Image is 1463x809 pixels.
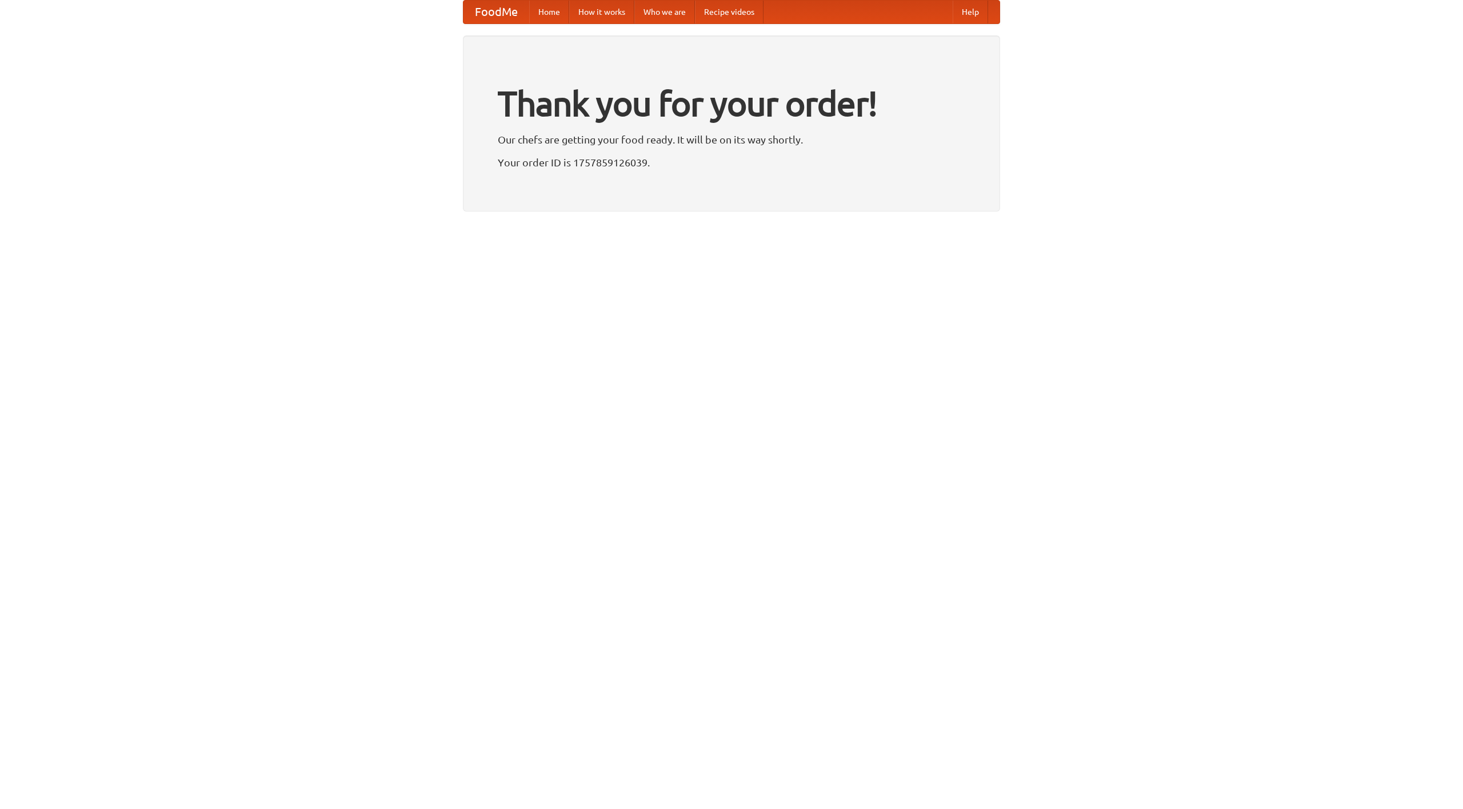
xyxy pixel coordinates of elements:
a: Recipe videos [695,1,764,23]
a: Help [953,1,988,23]
a: FoodMe [463,1,529,23]
h1: Thank you for your order! [498,76,965,131]
p: Your order ID is 1757859126039. [498,154,965,171]
p: Our chefs are getting your food ready. It will be on its way shortly. [498,131,965,148]
a: Who we are [634,1,695,23]
a: How it works [569,1,634,23]
a: Home [529,1,569,23]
